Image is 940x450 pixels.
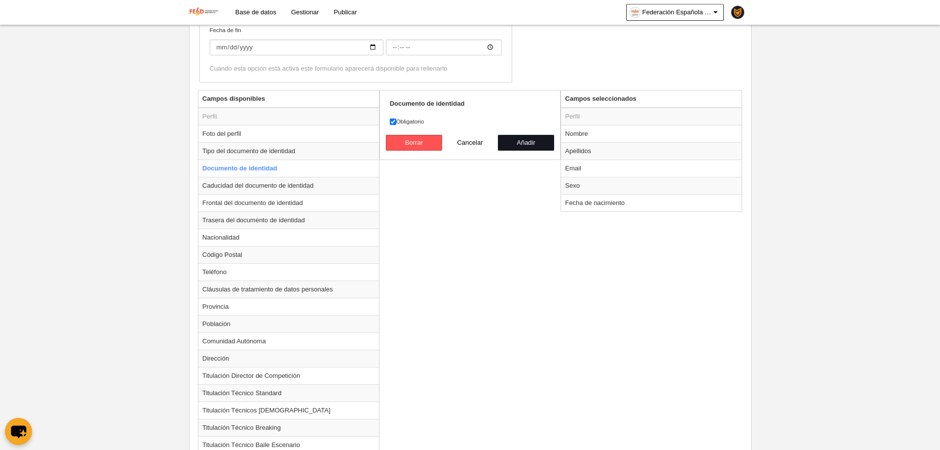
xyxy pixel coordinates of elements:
button: Borrar [386,135,442,151]
button: Añadir [498,135,554,151]
td: Frontal del documento de identidad [198,194,379,211]
td: Titulación Técnicos [DEMOGRAPHIC_DATA] [198,402,379,419]
td: Nacionalidad [198,229,379,246]
td: Tipo del documento de identidad [198,142,379,160]
td: Perfil [198,108,379,125]
td: Provincia [198,298,379,315]
label: Fecha de fin [210,26,502,55]
td: Teléfono [198,263,379,281]
td: Código Postal [198,246,379,263]
td: Caducidad del documento de identidad [198,177,379,194]
td: Fecha de nacimiento [561,194,742,211]
td: Comunidad Autónoma [198,332,379,350]
td: Población [198,315,379,332]
strong: Documento de identidad [390,100,465,107]
th: Campos seleccionados [561,90,742,108]
a: Federación Española de Baile Deportivo [626,4,724,21]
span: Federación Española de Baile Deportivo [642,7,712,17]
button: Cancelar [442,135,498,151]
button: chat-button [5,418,32,445]
td: Apellidos [561,142,742,160]
img: PaK018JKw3ps.30x30.jpg [731,6,744,19]
label: Obligatorio [390,117,551,126]
img: OatNQHFxSctg.30x30.jpg [630,7,640,17]
td: Foto del perfil [198,125,379,142]
td: Documento de identidad [198,160,379,177]
td: Email [561,160,742,177]
td: Perfil [561,108,742,125]
td: Titulación Técnico Breaking [198,419,379,436]
input: Obligatorio [390,119,396,125]
td: Titulación Técnico Standard [198,384,379,402]
td: Sexo [561,177,742,194]
td: Cláusulas de tratamiento de datos personales [198,281,379,298]
td: Trasera del documento de identidad [198,211,379,229]
input: Fecha de fin [210,40,383,55]
div: Cuando esta opción está activa este formulario aparecerá disponible para rellenarlo [210,64,502,73]
td: Nombre [561,125,742,142]
td: Titulación Director de Competición [198,367,379,384]
th: Campos disponibles [198,90,379,108]
td: Dirección [198,350,379,367]
img: Federación Española de Baile Deportivo [189,6,220,18]
input: Fecha de fin [386,40,502,55]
